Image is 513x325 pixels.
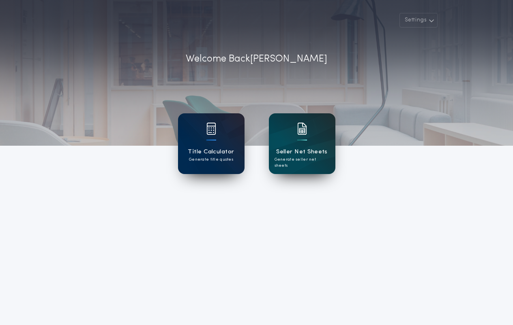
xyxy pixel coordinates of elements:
[178,113,245,174] a: card iconTitle CalculatorGenerate title quotes
[275,157,330,169] p: Generate seller net sheets
[188,147,234,157] h1: Title Calculator
[189,157,233,163] p: Generate title quotes
[269,113,335,174] a: card iconSeller Net SheetsGenerate seller net sheets
[297,123,307,135] img: card icon
[206,123,216,135] img: card icon
[276,147,328,157] h1: Seller Net Sheets
[399,13,438,28] button: Settings
[186,52,327,66] p: Welcome Back [PERSON_NAME]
